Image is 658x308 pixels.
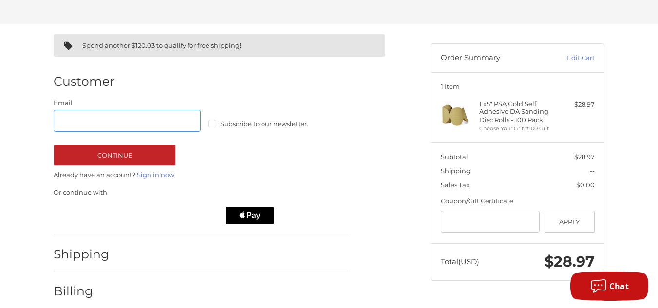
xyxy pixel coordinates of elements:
[441,54,545,63] h3: Order Summary
[220,120,308,127] span: Subscribe to our newsletter.
[54,188,347,198] p: Or continue with
[441,211,540,233] input: Gift Certificate or Coupon Code
[54,170,347,180] p: Already have an account?
[441,82,595,90] h3: 1 Item
[138,207,216,224] iframe: PayPal-paylater
[479,100,554,124] h4: 1 x 5" PSA Gold Self Adhesive DA Sanding Disc Rolls - 100 Pack
[54,98,201,108] label: Email
[441,167,470,175] span: Shipping
[556,100,595,109] div: $28.97
[545,211,595,233] button: Apply
[590,167,595,175] span: --
[54,145,176,166] button: Continue
[576,181,595,189] span: $0.00
[54,74,114,89] h2: Customer
[545,54,595,63] a: Edit Cart
[574,153,595,161] span: $28.97
[609,281,629,291] span: Chat
[54,247,111,262] h2: Shipping
[54,284,111,299] h2: Billing
[441,153,468,161] span: Subtotal
[441,181,470,189] span: Sales Tax
[82,41,241,49] span: Spend another $120.03 to qualify for free shipping!
[441,257,479,266] span: Total (USD)
[570,272,648,301] button: Chat
[137,171,174,179] a: Sign in now
[441,197,595,206] div: Coupon/Gift Certificate
[545,253,595,271] span: $28.97
[51,207,129,224] iframe: PayPal-paypal
[479,125,554,133] li: Choose Your Grit #100 Grit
